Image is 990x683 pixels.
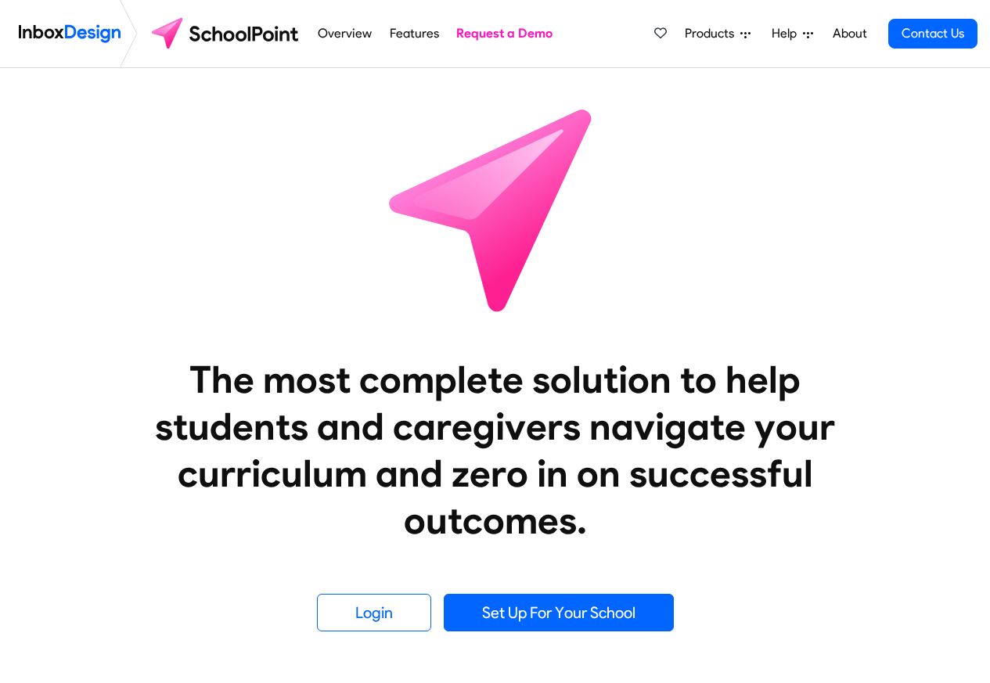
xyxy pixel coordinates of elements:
[765,18,819,49] a: Help
[124,356,867,544] heading: The most complete solution to help students and caregivers navigate your curriculum and zero in o...
[828,18,871,49] a: About
[314,18,376,49] a: Overview
[444,594,674,631] a: Set Up For Your School
[355,68,636,350] img: icon_schoolpoint.svg
[679,18,757,49] a: Products
[685,24,740,43] span: Products
[772,24,803,43] span: Help
[888,19,977,49] a: Contact Us
[385,18,443,49] a: Features
[452,18,557,49] a: Request a Demo
[144,15,309,52] img: schoolpoint logo
[317,594,431,631] a: Login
